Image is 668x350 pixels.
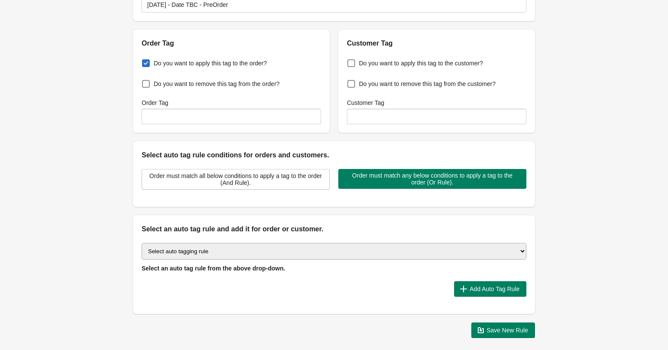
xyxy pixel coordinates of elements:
[142,38,321,49] h2: Order Tag
[345,172,520,186] span: Order must match any below conditions to apply a tag to the order (Or Rule).
[487,327,529,334] span: Save New Rule
[454,281,526,297] button: Add Auto Tag Rule
[338,169,526,189] button: Order must match any below conditions to apply a tag to the order (Or Rule).
[142,150,526,160] h2: Select auto tag rule conditions for orders and customers.
[154,59,267,68] span: Do you want to apply this tag to the order?
[142,169,330,190] button: Order must match all below conditions to apply a tag to the order (And Rule).
[142,224,526,234] h2: Select an auto tag rule and add it for order or customer.
[471,322,535,338] button: Save New Rule
[359,59,483,68] span: Do you want to apply this tag to the customer?
[470,286,520,292] span: Add Auto Tag Rule
[142,265,285,272] span: Select an auto tag rule from the above drop-down.
[347,38,526,49] h2: Customer Tag
[359,80,495,88] span: Do you want to remove this tag from the customer?
[347,98,384,107] label: Customer Tag
[142,98,168,107] label: Order Tag
[154,80,280,88] span: Do you want to remove this tag from the order?
[149,172,322,186] span: Order must match all below conditions to apply a tag to the order (And Rule).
